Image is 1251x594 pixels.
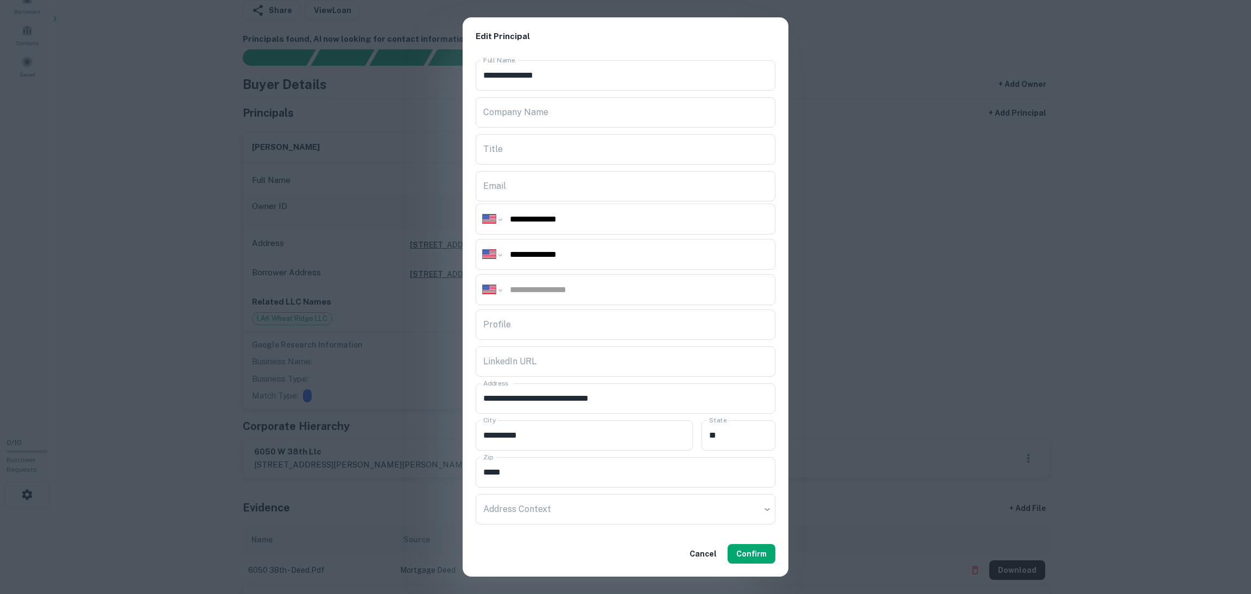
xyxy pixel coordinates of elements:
iframe: Chat Widget [1197,507,1251,559]
button: Confirm [728,544,775,564]
div: ​ [476,494,775,525]
label: City [483,415,496,425]
label: Zip [483,452,493,462]
h2: Edit Principal [463,17,788,56]
button: Cancel [685,544,721,564]
label: State [709,415,726,425]
label: Address [483,378,508,388]
label: Full Name [483,55,515,65]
